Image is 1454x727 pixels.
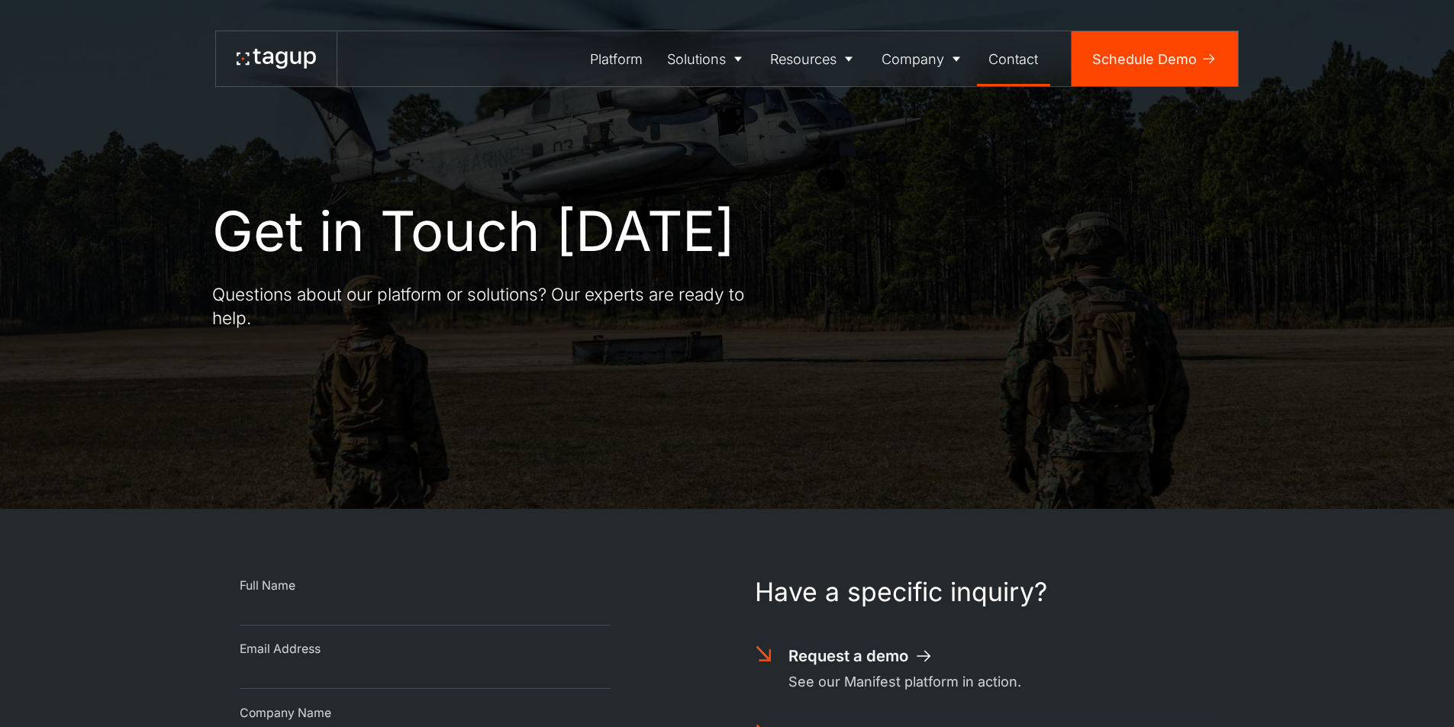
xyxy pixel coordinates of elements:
[869,31,977,86] a: Company
[1092,49,1197,69] div: Schedule Demo
[977,31,1051,86] a: Contact
[788,645,933,667] a: Request a demo
[240,577,611,594] div: Full Name
[759,31,870,86] a: Resources
[579,31,656,86] a: Platform
[770,49,837,69] div: Resources
[882,49,944,69] div: Company
[1072,31,1238,86] a: Schedule Demo
[667,49,726,69] div: Solutions
[788,671,1021,692] div: See our Manifest platform in action.
[240,705,611,722] div: Company Name
[212,282,762,330] p: Questions about our platform or solutions? Our experts are ready to help.
[212,200,735,262] h1: Get in Touch [DATE]
[590,49,643,69] div: Platform
[755,577,1215,607] h1: Have a specific inquiry?
[988,49,1038,69] div: Contact
[655,31,759,86] a: Solutions
[788,645,908,667] div: Request a demo
[240,641,611,658] div: Email Address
